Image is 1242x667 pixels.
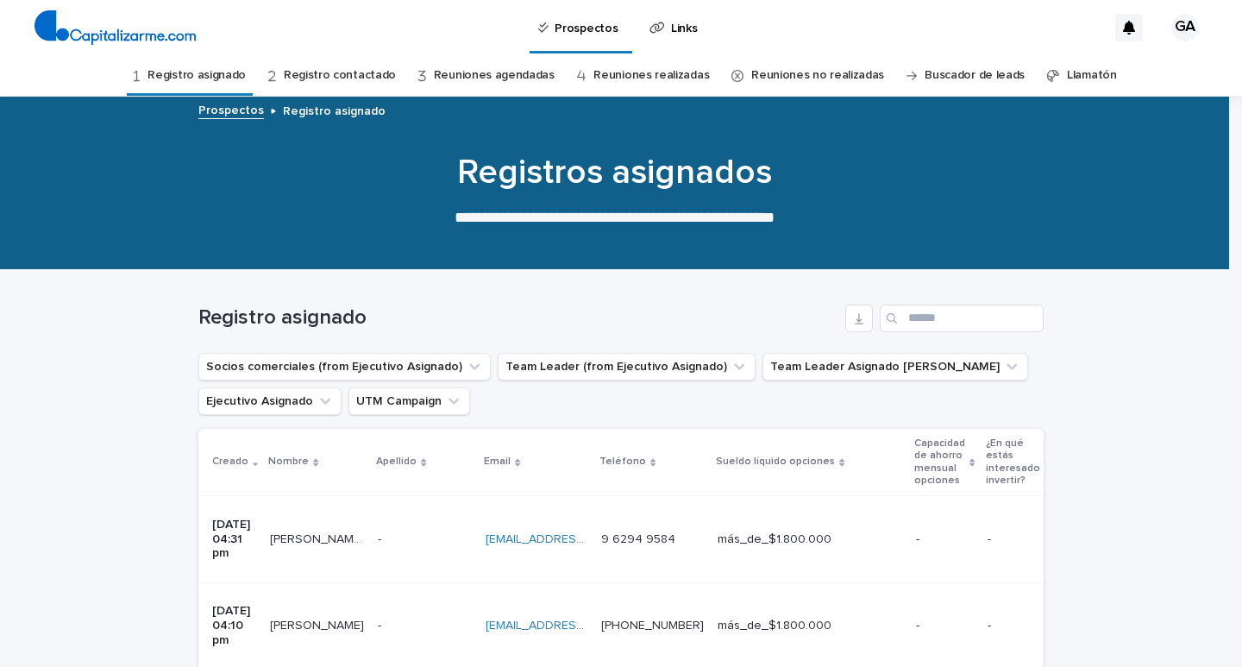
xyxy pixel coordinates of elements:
button: Team Leader Asignado LLamados [762,353,1028,381]
a: Registro asignado [147,55,246,96]
p: - [916,532,973,547]
p: Teléfono [599,452,646,471]
a: [EMAIL_ADDRESS][DOMAIN_NAME] [486,533,681,545]
a: 9 6294 9584 [601,533,675,545]
p: Creado [212,452,248,471]
p: Email [484,452,511,471]
a: Reuniones no realizadas [751,55,884,96]
button: Socios comerciales (from Ejecutivo Asignado) [198,353,491,381]
p: más_de_$1.800.000 [718,619,902,633]
p: Registro asignado [283,100,386,119]
p: - [988,532,1048,547]
p: - [378,615,385,633]
a: [EMAIL_ADDRESS][DOMAIN_NAME] [486,620,681,632]
p: Sueldo líquido opciones [716,452,835,471]
p: Capacidad de ahorro mensual opciones [914,434,965,491]
a: Reuniones realizadas [593,55,709,96]
button: Team Leader (from Ejecutivo Asignado) [498,353,756,381]
div: GA [1171,14,1199,41]
p: - [988,619,1048,633]
p: más_de_$1.800.000 [718,532,902,547]
button: Ejecutivo Asignado [198,387,342,415]
p: Jose Miguel Ferrer [270,529,367,547]
p: - [916,619,973,633]
p: [DATE] 04:10 pm [212,604,256,647]
p: Nombre [268,452,309,471]
h1: Registro asignado [198,305,838,330]
p: Alamiro Salazar Pinto [270,615,367,633]
a: Registro contactado [284,55,396,96]
p: ¿En qué estás interesado invertir? [986,434,1040,491]
p: - [378,529,385,547]
a: [PHONE_NUMBER] [601,620,704,632]
p: [DATE] 04:31 pm [212,518,256,561]
h1: Registros asignados [192,152,1038,193]
a: Llamatón [1067,55,1117,96]
img: 4arMvv9wSvmHTHbXwTim [34,10,196,45]
a: Reuniones agendadas [434,55,555,96]
a: Buscador de leads [925,55,1025,96]
p: Apellido [376,452,417,471]
a: Prospectos [198,99,264,119]
input: Search [880,305,1044,332]
button: UTM Campaign [348,387,470,415]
